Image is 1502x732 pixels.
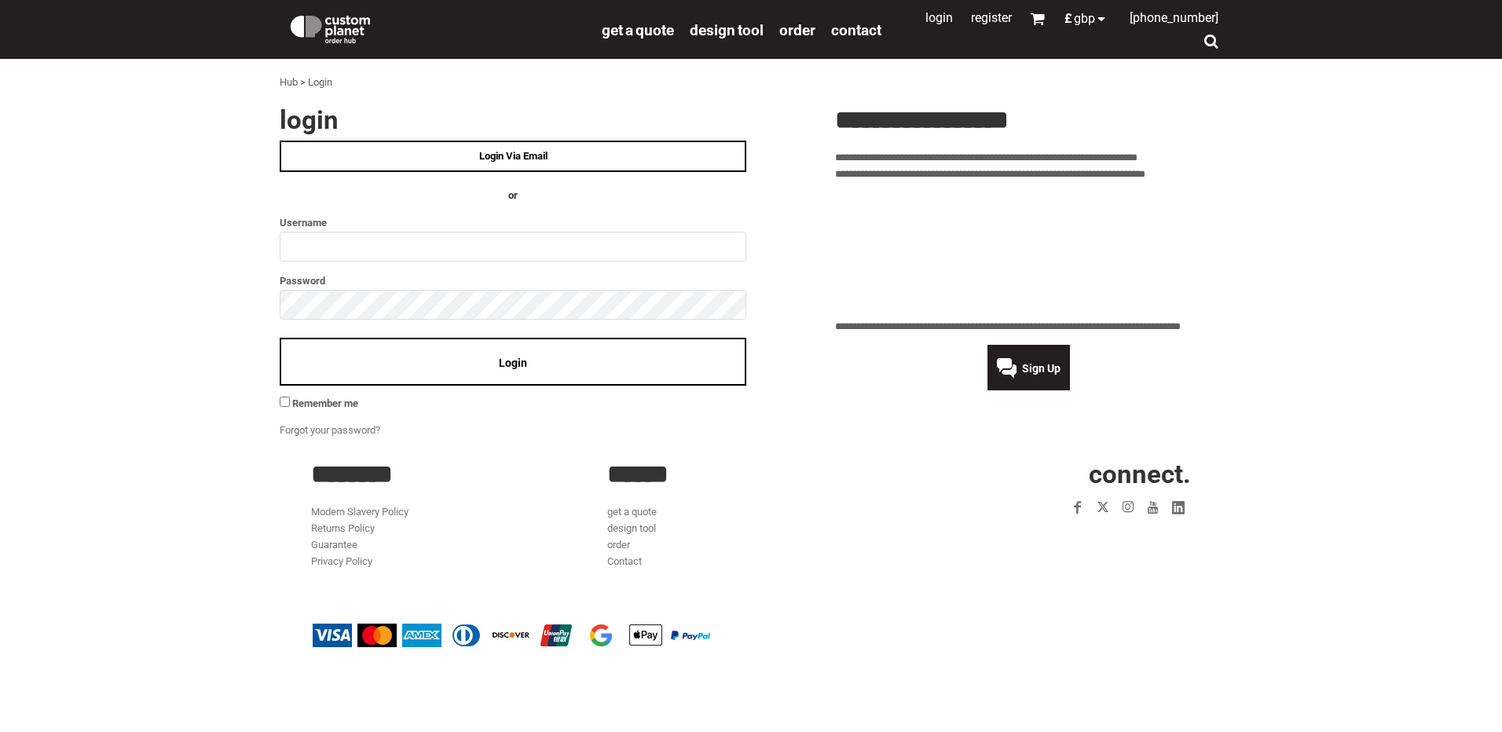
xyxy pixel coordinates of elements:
[1064,13,1074,25] span: £
[492,624,531,647] img: Discover
[313,624,352,647] img: Visa
[280,397,290,407] input: Remember me
[831,21,881,39] span: Contact
[288,12,373,43] img: Custom Planet
[779,20,815,38] a: order
[607,539,630,551] a: order
[607,506,657,518] a: get a quote
[904,461,1191,487] h2: CONNECT.
[311,522,375,534] a: Returns Policy
[671,631,710,640] img: PayPal
[690,21,764,39] span: design tool
[1130,10,1218,25] span: [PHONE_NUMBER]
[602,21,674,39] span: get a quote
[280,424,380,436] a: Forgot your password?
[308,75,332,91] div: Login
[607,555,642,567] a: Contact
[626,624,665,647] img: Apple Pay
[602,20,674,38] a: get a quote
[581,624,621,647] img: Google Pay
[690,20,764,38] a: design tool
[499,357,527,369] span: Login
[925,10,953,25] a: Login
[311,555,372,567] a: Privacy Policy
[357,624,397,647] img: Mastercard
[280,4,594,51] a: Custom Planet
[300,75,306,91] div: >
[1022,362,1061,375] span: Sign Up
[280,141,746,172] a: Login Via Email
[280,272,746,290] label: Password
[607,522,656,534] a: design tool
[971,10,1012,25] a: Register
[479,150,548,162] span: Login Via Email
[537,624,576,647] img: China UnionPay
[402,624,441,647] img: American Express
[779,21,815,39] span: order
[1074,13,1095,25] span: GBP
[280,188,746,204] h4: OR
[292,397,358,409] span: Remember me
[974,529,1191,548] iframe: Customer reviews powered by Trustpilot
[447,624,486,647] img: Diners Club
[835,192,1222,309] iframe: Customer reviews powered by Trustpilot
[280,107,746,133] h2: Login
[280,214,746,232] label: Username
[311,539,357,551] a: Guarantee
[831,20,881,38] a: Contact
[280,76,298,88] a: Hub
[311,506,408,518] a: Modern Slavery Policy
